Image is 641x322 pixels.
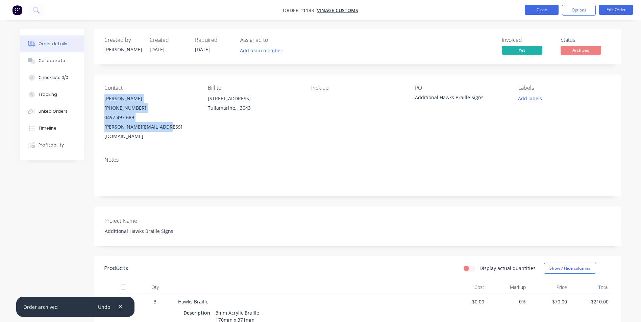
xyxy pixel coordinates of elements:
[317,7,358,14] a: Vinage Customs
[23,303,58,311] div: Order archived
[104,37,142,43] div: Created by
[104,46,142,53] div: [PERSON_NAME]
[150,46,165,53] span: [DATE]
[599,5,633,15] button: Edit Order
[562,5,596,16] button: Options
[283,7,317,14] span: Order #1183 -
[20,86,84,103] button: Tracking
[240,37,308,43] div: Assigned to
[572,298,609,305] span: $210.00
[446,280,487,294] div: Cost
[104,94,197,103] div: [PERSON_NAME]
[208,85,300,91] div: Bill to
[154,298,156,305] span: 3
[39,125,56,131] div: Timeline
[20,103,84,120] button: Linked Orders
[20,35,84,52] button: Order details
[104,103,197,113] div: [PHONE_NUMBER]
[39,91,57,98] div: Tracking
[20,69,84,86] button: Checklists 0/0
[208,103,300,113] div: Tullamarine, , 3043
[20,120,84,137] button: Timeline
[39,75,68,81] div: Checklists 0/0
[528,280,570,294] div: Price
[94,302,114,311] button: Undo
[104,85,197,91] div: Contact
[104,122,197,141] div: [PERSON_NAME][EMAIL_ADDRESS][DOMAIN_NAME]
[20,52,84,69] button: Collaborate
[415,94,499,103] div: Additional Hawks Braille Signs
[104,113,197,122] div: 0497 497 689
[208,94,300,103] div: [STREET_ADDRESS]
[39,142,64,148] div: Profitability
[502,37,552,43] div: Invoiced
[39,108,68,114] div: Linked Orders
[515,94,546,103] button: Add labels
[487,280,528,294] div: Markup
[561,37,611,43] div: Status
[195,46,210,53] span: [DATE]
[518,85,611,91] div: Labels
[479,265,536,272] label: Display actual quantities
[39,58,65,64] div: Collaborate
[12,5,22,15] img: Factory
[561,46,601,54] span: Archived
[104,217,189,225] label: Project Name
[531,298,567,305] span: $70.00
[39,41,67,47] div: Order details
[311,85,404,91] div: Pick up
[195,37,232,43] div: Required
[544,263,596,274] button: Show / Hide columns
[150,37,187,43] div: Created
[502,46,542,54] span: Yes
[104,94,197,141] div: [PERSON_NAME][PHONE_NUMBER]0497 497 689[PERSON_NAME][EMAIL_ADDRESS][DOMAIN_NAME]
[208,94,300,115] div: [STREET_ADDRESS]Tullamarine, , 3043
[525,5,559,15] button: Close
[236,46,286,55] button: Add team member
[104,157,611,163] div: Notes
[448,298,485,305] span: $0.00
[178,298,208,305] span: Hawks Braille
[570,280,611,294] div: Total
[104,264,128,272] div: Products
[20,137,84,154] button: Profitability
[415,85,508,91] div: PO
[183,308,213,318] div: Description
[99,226,184,236] div: Additional Hawks Braille Signs
[135,280,175,294] div: Qty
[490,298,526,305] span: 0%
[240,46,286,55] button: Add team member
